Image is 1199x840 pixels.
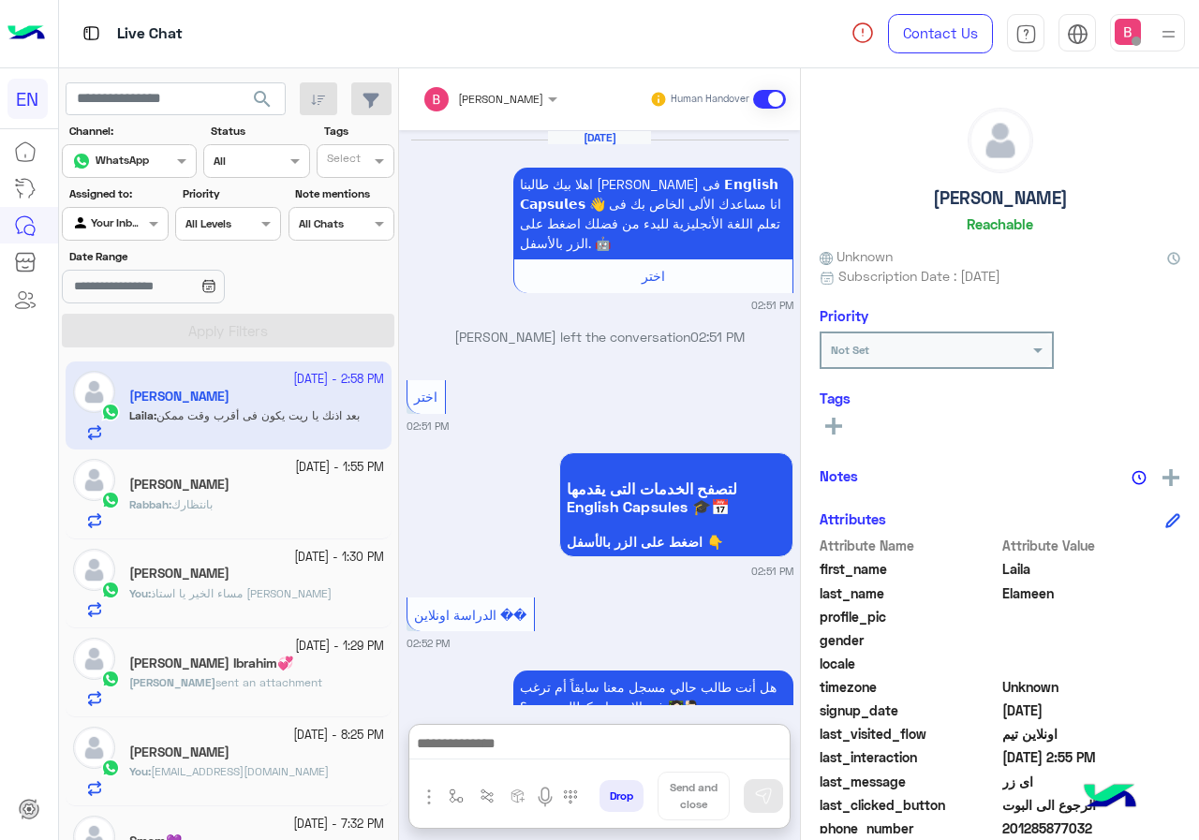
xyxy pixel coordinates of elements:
[129,675,215,689] span: [PERSON_NAME]
[117,22,183,47] p: Live Chat
[215,675,322,689] span: sent an attachment
[1002,677,1181,697] span: Unknown
[1002,630,1181,650] span: null
[129,586,151,600] b: :
[1002,724,1181,744] span: اونلاين تيم
[1002,654,1181,673] span: null
[967,215,1033,232] h6: Reachable
[7,79,48,119] div: EN
[513,671,793,723] p: 1/10/2025, 2:52 PM
[820,467,858,484] h6: Notes
[62,314,394,347] button: Apply Filters
[838,266,1000,286] span: Subscription Date : [DATE]
[129,764,148,778] span: You
[480,788,495,803] img: Trigger scenario
[73,638,115,680] img: defaultAdmin.png
[458,92,543,106] span: [PERSON_NAME]
[211,123,307,140] label: Status
[820,536,999,555] span: Attribute Name
[1002,795,1181,815] span: الرجوع الى البوت
[820,390,1180,406] h6: Tags
[324,123,392,140] label: Tags
[1115,19,1141,45] img: userImage
[407,327,793,346] p: [PERSON_NAME] left the conversation
[472,781,503,812] button: Trigger scenario
[80,22,103,45] img: tab
[820,307,868,324] h6: Priority
[129,764,151,778] b: :
[567,479,786,515] span: لتصفح الخدمات التى يقدمها English Capsules 🎓📅
[129,744,229,760] h5: Mohamed Selim
[407,419,449,434] small: 02:51 PM
[671,92,749,107] small: Human Handover
[513,168,793,259] p: 1/10/2025, 2:51 PM
[73,549,115,591] img: defaultAdmin.png
[599,780,644,812] button: Drop
[418,786,440,808] img: send attachment
[171,497,213,511] span: بانتظارك
[751,298,793,313] small: 02:51 PM
[503,781,534,812] button: create order
[642,268,665,284] span: اختر
[101,670,120,688] img: WhatsApp
[240,82,286,123] button: search
[831,343,869,357] b: Not Set
[754,787,773,805] img: send message
[151,586,332,600] span: مساء الخير يا استاذ حسن
[1162,469,1179,486] img: add
[820,818,999,838] span: phone_number
[69,185,166,202] label: Assigned to:
[820,607,999,626] span: profile_pic
[820,724,999,744] span: last_visited_flow
[1002,559,1181,579] span: Laila
[888,14,993,53] a: Contact Us
[820,246,893,266] span: Unknown
[1067,23,1088,45] img: tab
[1002,818,1181,838] span: 201285877032
[129,497,171,511] b: :
[1002,772,1181,791] span: اى زر
[820,772,999,791] span: last_message
[1002,583,1181,603] span: Elameen
[933,187,1068,209] h5: [PERSON_NAME]
[820,654,999,673] span: locale
[295,638,384,656] small: [DATE] - 1:29 PM
[820,510,886,527] h6: Attributes
[548,131,651,144] h6: [DATE]
[690,329,745,345] span: 02:51 PM
[294,549,384,567] small: [DATE] - 1:30 PM
[1157,22,1180,46] img: profile
[295,185,392,202] label: Note mentions
[969,109,1032,172] img: defaultAdmin.png
[324,150,361,171] div: Select
[820,630,999,650] span: gender
[101,759,120,777] img: WhatsApp
[183,185,279,202] label: Priority
[129,497,169,511] span: Rabbah
[151,764,329,778] span: coordinator.capsules@gmail.com
[129,656,293,671] h5: Sara Ibrahim💞
[820,795,999,815] span: last_clicked_button
[449,788,464,803] img: select flow
[1002,700,1181,720] span: 2025-10-01T11:44:43.02Z
[1015,23,1037,45] img: tab
[69,123,195,140] label: Channel:
[129,477,229,493] h5: Rabbah Alattar
[295,459,384,477] small: [DATE] - 1:55 PM
[1077,765,1143,831] img: hulul-logo.png
[820,677,999,697] span: timezone
[851,22,874,44] img: spinner
[563,789,578,804] img: make a call
[511,788,525,803] img: create order
[293,727,384,744] small: [DATE] - 8:25 PM
[251,88,274,111] span: search
[293,816,384,833] small: [DATE] - 7:32 PM
[73,459,115,501] img: defaultAdmin.png
[441,781,472,812] button: select flow
[567,535,786,550] span: اضغط على الزر بالأسفل 👇
[1132,470,1147,485] img: notes
[751,564,793,579] small: 02:51 PM
[1002,747,1181,767] span: 2025-10-01T11:55:37.651Z
[820,583,999,603] span: last_name
[820,559,999,579] span: first_name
